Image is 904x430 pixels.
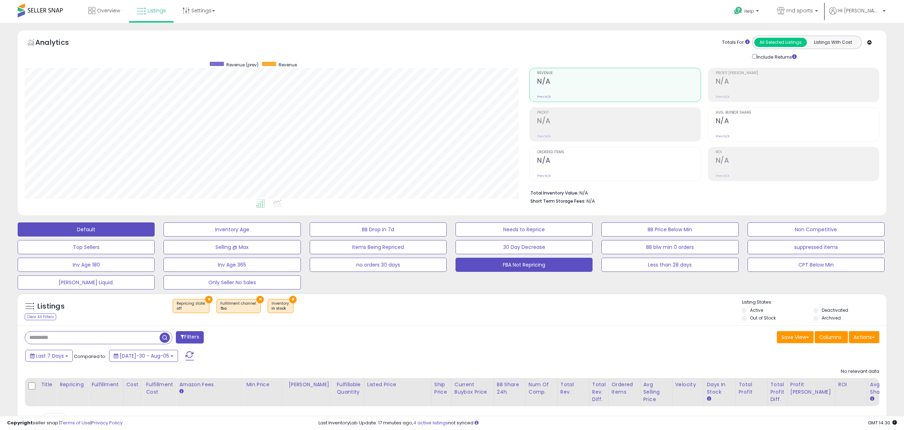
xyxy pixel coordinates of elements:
button: Needs to Reprice [456,222,593,237]
button: Actions [849,331,879,343]
h2: N/A [537,77,700,87]
button: × [256,296,264,303]
div: BB Share 24h. [497,381,523,396]
span: [DATE]-30 - Aug-05 [120,352,169,359]
a: Help [728,1,766,23]
div: Title [41,381,54,388]
small: Prev: N/A [716,134,730,138]
div: Total Rev. [560,381,586,396]
span: Profit [537,111,700,115]
button: Non Competitive [748,222,885,237]
button: × [289,296,297,303]
span: Ordered Items [537,150,700,154]
button: no orders 30 days [310,258,447,272]
h5: Analytics [35,37,83,49]
span: Revenue [537,71,700,75]
small: Amazon Fees. [179,388,183,395]
b: Short Term Storage Fees: [530,198,585,204]
small: Avg BB Share. [870,396,874,402]
button: Inv Age 180 [18,258,155,272]
span: N/A [587,198,595,204]
button: [DATE]-30 - Aug-05 [109,350,178,362]
div: Profit [PERSON_NAME] [790,381,832,396]
strong: Copyright [7,419,33,426]
h5: Listings [37,301,65,311]
div: Avg Selling Price [643,381,669,403]
button: Inv Age 365 [163,258,301,272]
div: Cost [126,381,140,388]
div: Clear All Filters [25,313,56,320]
button: Only Seller No Sales [163,275,301,289]
span: Last 7 Days [36,352,64,359]
span: Columns [819,334,841,341]
button: Selling @ Max [163,240,301,254]
div: Avg BB Share [870,381,896,396]
span: ROI [716,150,879,154]
span: md sports [786,7,813,14]
div: Listed Price [367,381,428,388]
button: Filters [176,331,203,344]
button: Last 7 Days [25,350,73,362]
button: CPT Below Min [748,258,885,272]
label: Active [750,307,763,313]
div: [PERSON_NAME] [289,381,331,388]
div: Days In Stock [707,381,733,396]
button: [PERSON_NAME] Liquid. [18,275,155,289]
div: Fulfillable Quantity [337,381,361,396]
button: All Selected Listings [754,38,807,47]
button: Listings With Cost [807,38,859,47]
h2: N/A [537,156,700,166]
button: Items Being Repriced [310,240,447,254]
small: Prev: N/A [537,134,551,138]
button: Columns [815,331,848,343]
h2: N/A [716,77,879,87]
span: Help [744,8,754,14]
div: seller snap | | [7,420,123,426]
span: Overview [97,7,120,14]
div: Velocity [675,381,701,388]
a: Privacy Policy [91,419,123,426]
h2: N/A [537,117,700,126]
h2: N/A [716,117,879,126]
span: Fulfillment channel : [220,301,257,311]
div: Total Profit [739,381,765,396]
small: Prev: N/A [537,174,551,178]
div: fba [220,306,257,311]
div: Total Profit Diff. [771,381,784,403]
a: Terms of Use [60,419,90,426]
button: Top Sellers [18,240,155,254]
label: Archived [822,315,841,321]
label: Out of Stock [750,315,776,321]
small: Prev: N/A [537,95,551,99]
button: 30 Day Decrease [456,240,593,254]
span: Avg. Buybox Share [716,111,879,115]
div: Totals For [722,39,750,46]
span: Compared to: [74,353,106,360]
button: Save View [777,331,814,343]
button: Less than 28 days [601,258,738,272]
a: 4 active listings [413,419,448,426]
span: Revenue [279,62,297,68]
button: Default [18,222,155,237]
p: Listing States: [742,299,886,306]
div: in stock [272,306,290,311]
div: Ordered Items [612,381,637,396]
a: Hi [PERSON_NAME] [829,7,886,23]
div: Min Price [246,381,282,388]
div: No relevant data [841,368,879,375]
span: Listings [148,7,166,14]
i: Get Help [734,6,743,15]
h2: N/A [716,156,879,166]
button: BB Price Below Min [601,222,738,237]
li: N/A [530,188,874,197]
div: Total Rev. Diff. [592,381,606,403]
div: Fulfillment Cost [146,381,173,396]
div: Amazon Fees [179,381,240,388]
button: Inventory Age [163,222,301,237]
div: Current Buybox Price [454,381,491,396]
div: off [177,306,206,311]
div: Ship Price [434,381,448,396]
span: Inventory : [272,301,290,311]
div: ROI [838,381,864,388]
button: BB Drop in 7d [310,222,447,237]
